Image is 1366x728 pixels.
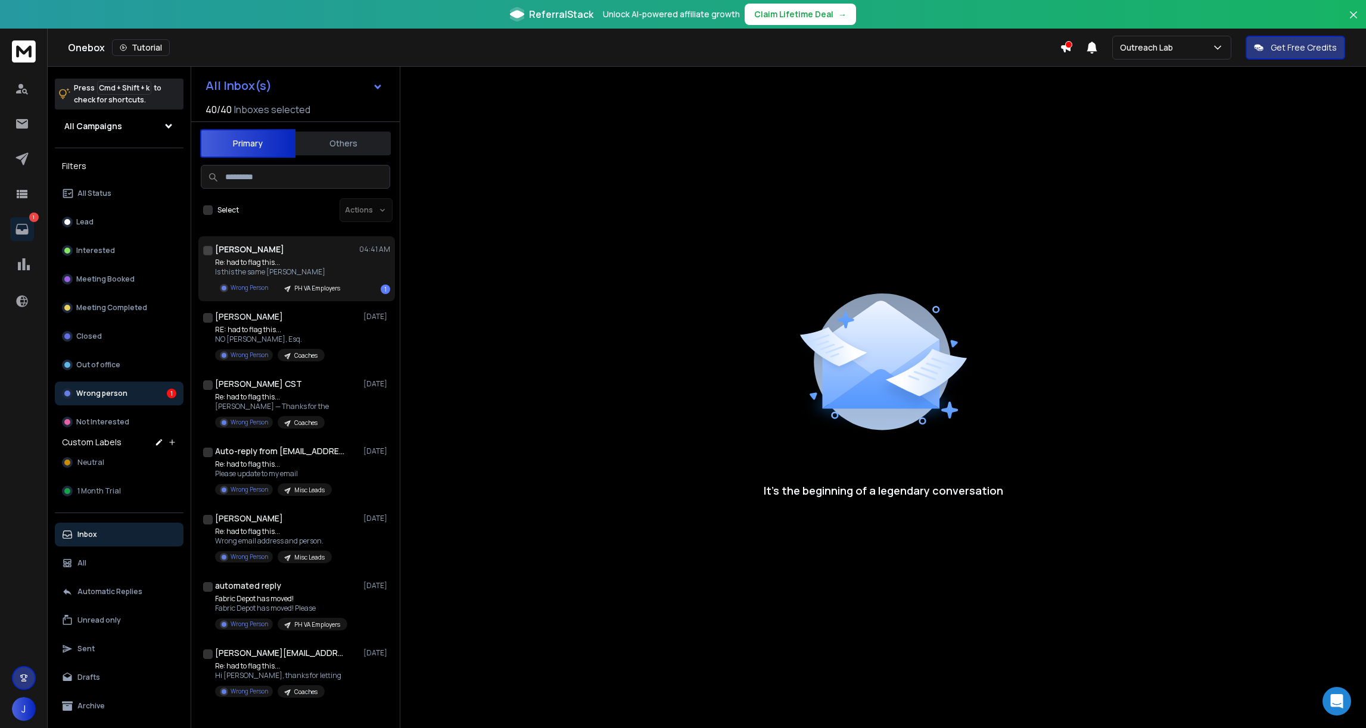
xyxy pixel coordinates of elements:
[77,558,86,568] p: All
[1346,7,1361,36] button: Close banner
[55,637,183,661] button: Sent
[294,351,318,360] p: Coaches
[294,620,340,629] p: PH VA Employers
[215,580,281,592] h1: automated reply
[231,351,268,360] p: Wrong Person
[196,74,393,98] button: All Inbox(s)
[215,243,284,255] h1: [PERSON_NAME]
[363,514,390,523] p: [DATE]
[363,581,390,590] p: [DATE]
[745,4,856,25] button: Claim Lifetime Deal→
[215,267,347,277] p: Is this the same [PERSON_NAME]
[764,482,1003,499] p: It’s the beginning of a legendary conversation
[231,283,268,292] p: Wrong Person
[603,8,740,20] p: Unlock AI-powered affiliate growth
[76,217,94,227] p: Lead
[62,436,122,448] h3: Custom Labels
[76,332,102,341] p: Closed
[76,417,129,427] p: Not Interested
[215,402,329,411] p: [PERSON_NAME] — Thanks for the
[55,551,183,575] button: All
[77,673,100,682] p: Drafts
[55,296,183,320] button: Meeting Completed
[55,239,183,263] button: Interested
[55,523,183,546] button: Inbox
[294,688,318,696] p: Coaches
[10,217,34,241] a: 1
[55,267,183,291] button: Meeting Booked
[1323,687,1351,715] div: Open Intercom Messenger
[112,39,170,56] button: Tutorial
[217,205,239,215] label: Select
[234,102,310,117] h3: Inboxes selected
[77,189,111,198] p: All Status
[55,451,183,474] button: Neutral
[29,213,39,222] p: 1
[381,285,390,294] div: 1
[77,615,121,625] p: Unread only
[206,102,232,117] span: 40 / 40
[64,120,122,132] h1: All Campaigns
[77,644,95,654] p: Sent
[363,312,390,321] p: [DATE]
[76,246,115,255] p: Interested
[231,552,268,561] p: Wrong Person
[55,182,183,205] button: All Status
[55,158,183,174] h3: Filters
[55,410,183,434] button: Not Interested
[838,8,847,20] span: →
[294,418,318,427] p: Coaches
[55,324,183,348] button: Closed
[55,210,183,234] button: Lead
[68,39,1060,56] div: Onebox
[55,382,183,405] button: Wrong person1
[55,479,183,503] button: 1 Month Trial
[215,335,325,344] p: NO [PERSON_NAME], Esq.
[231,620,268,629] p: Wrong Person
[76,360,120,370] p: Out of office
[215,311,283,323] h1: [PERSON_NAME]
[215,594,347,604] p: Fabric Depot has moved!
[215,536,332,546] p: Wrong email address and person.
[206,80,272,92] h1: All Inbox(s)
[363,648,390,658] p: [DATE]
[215,513,283,524] h1: [PERSON_NAME]
[215,460,332,469] p: Re: had to flag this...
[215,647,346,659] h1: [PERSON_NAME][EMAIL_ADDRESS][DOMAIN_NAME]
[77,530,97,539] p: Inbox
[363,379,390,389] p: [DATE]
[231,418,268,427] p: Wrong Person
[76,303,147,313] p: Meeting Completed
[200,129,295,158] button: Primary
[55,608,183,632] button: Unread only
[76,274,135,284] p: Meeting Booked
[215,325,325,335] p: RE: had to flag this...
[167,389,176,398] div: 1
[74,82,161,106] p: Press to check for shortcuts.
[359,245,390,254] p: 04:41 AM
[215,671,341,680] p: Hi [PERSON_NAME], thanks for letting
[215,661,341,671] p: Re: had to flag this...
[1246,36,1345,60] button: Get Free Credits
[55,353,183,377] button: Out of office
[55,694,183,718] button: Archive
[12,697,36,721] button: J
[1120,42,1178,54] p: Outreach Lab
[77,587,142,596] p: Automatic Replies
[76,389,127,398] p: Wrong person
[215,604,347,613] p: Fabric Depot has moved! Please
[215,392,329,402] p: Re: had to flag this...
[294,553,325,562] p: Misc Leads
[77,486,121,496] span: 1 Month Trial
[215,469,332,479] p: Please update to my email
[55,580,183,604] button: Automatic Replies
[215,258,347,267] p: Re: had to flag this...
[77,458,104,467] span: Neutral
[215,445,346,457] h1: Auto-reply from [EMAIL_ADDRESS][DOMAIN_NAME]
[231,485,268,494] p: Wrong Person
[55,665,183,689] button: Drafts
[215,378,302,390] h1: [PERSON_NAME] CST
[529,7,593,21] span: ReferralStack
